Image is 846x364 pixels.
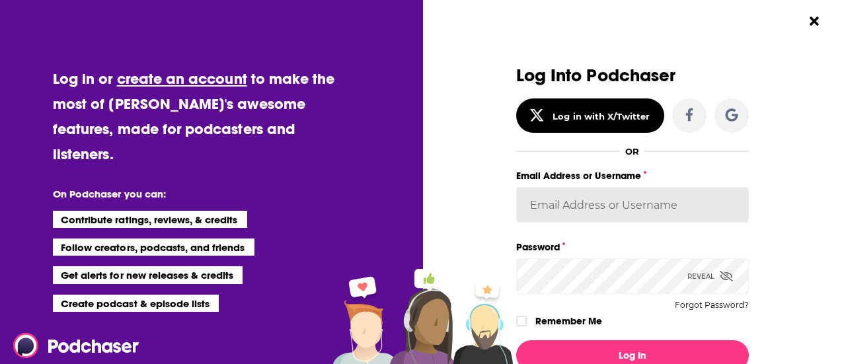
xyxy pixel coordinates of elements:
a: create an account [117,69,247,88]
button: Forgot Password? [675,301,749,310]
li: Follow creators, podcasts, and friends [53,238,254,256]
li: Create podcast & episode lists [53,295,219,312]
label: Email Address or Username [516,167,749,184]
div: OR [625,146,639,157]
label: Remember Me [535,312,602,330]
label: Password [516,238,749,256]
div: Reveal [687,258,733,294]
li: On Podchaser you can: [53,188,317,200]
li: Contribute ratings, reviews, & credits [53,211,247,228]
button: Log in with X/Twitter [516,98,664,133]
a: Podchaser - Follow, Share and Rate Podcasts [13,333,130,358]
h3: Log Into Podchaser [516,66,749,85]
button: Close Button [802,9,827,34]
div: Log in with X/Twitter [553,111,650,122]
input: Email Address or Username [516,187,749,223]
li: Get alerts for new releases & credits [53,266,243,283]
img: Podchaser - Follow, Share and Rate Podcasts [13,333,140,358]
